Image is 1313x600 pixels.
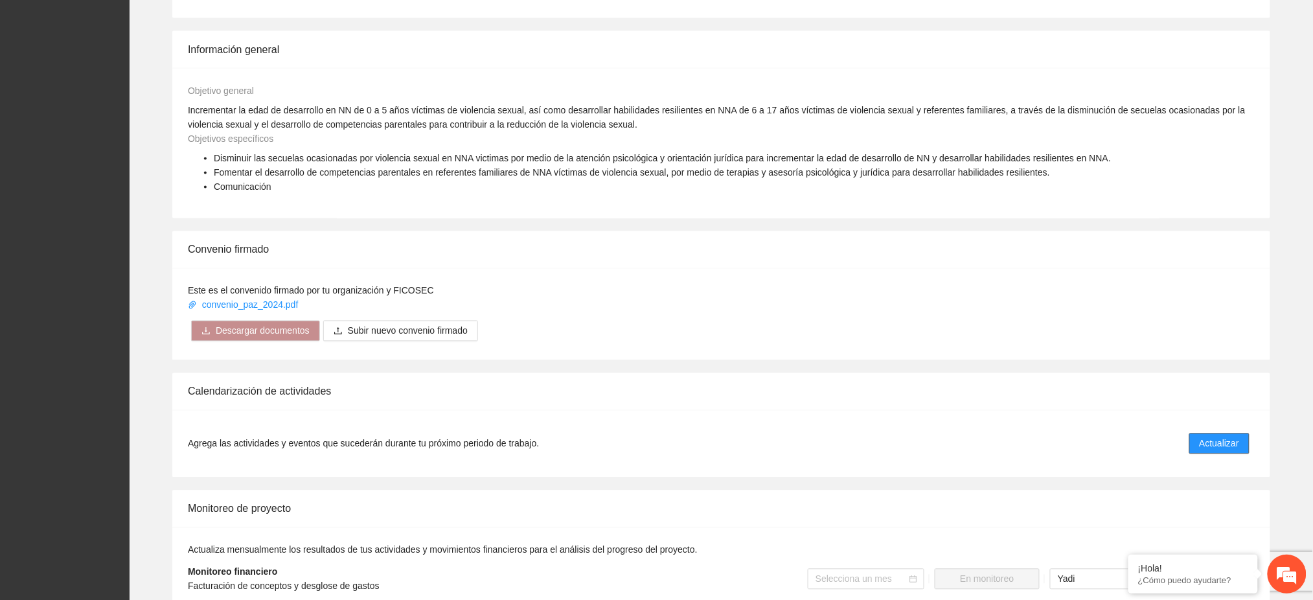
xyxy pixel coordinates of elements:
[348,324,468,338] span: Subir nuevo convenio firmado
[188,545,698,555] span: Actualiza mensualmente los resultados de tus actividades y movimientos financieros para el anális...
[909,575,917,583] span: calendar
[191,321,320,341] button: downloadDescargar documentos
[214,167,1050,178] span: Fomentar el desarrollo de competencias parentales en referentes familiares de NNA víctimas de vio...
[212,6,244,38] div: Minimizar ventana de chat en vivo
[1189,433,1250,454] button: Actualizar
[188,31,1255,68] div: Información general
[188,567,277,577] strong: Monitoreo financiero
[188,231,1255,268] div: Convenio firmado
[67,66,218,83] div: Chatee con nosotros ahora
[334,327,343,337] span: upload
[6,354,247,399] textarea: Escriba su mensaje y pulse “Intro”
[188,105,1246,130] span: Incrementar la edad de desarrollo en NN de 0 a 5 años víctimas de violencia sexual, así como desa...
[188,301,197,310] span: paper-clip
[201,327,211,337] span: download
[323,326,478,336] span: uploadSubir nuevo convenio firmado
[1200,437,1239,451] span: Actualizar
[75,173,179,304] span: Estamos en línea.
[214,181,271,192] span: Comunicación
[188,86,254,96] span: Objetivo general
[1138,563,1248,573] div: ¡Hola!
[1138,575,1248,585] p: ¿Cómo puedo ayudarte?
[188,133,273,144] span: Objetivos específicos
[214,153,1111,163] span: Disminuir las secuelas ocasionadas por violencia sexual en NNA victimas por medio de la atención ...
[323,321,478,341] button: uploadSubir nuevo convenio firmado
[1058,570,1159,589] span: Yadi
[188,300,301,310] a: convenio_paz_2024.pdf
[216,324,310,338] span: Descargar documentos
[188,581,380,592] span: Facturación de conceptos y desglose de gastos
[188,286,434,296] span: Este es el convenido firmado por tu organización y FICOSEC
[188,490,1255,527] div: Monitoreo de proyecto
[188,373,1255,410] div: Calendarización de actividades
[188,437,539,451] span: Agrega las actividades y eventos que sucederán durante tu próximo periodo de trabajo.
